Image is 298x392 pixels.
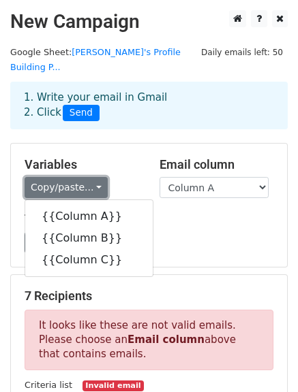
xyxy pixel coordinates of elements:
div: 1. Write your email in Gmail 2. Click [14,90,284,121]
a: Daily emails left: 50 [196,47,288,57]
h2: New Campaign [10,10,288,33]
a: {{Column C}} [25,249,153,271]
a: {{Column A}} [25,206,153,227]
a: {{Column B}} [25,227,153,249]
h5: Email column [160,157,274,172]
span: Send [63,105,100,121]
h5: 7 Recipients [25,289,273,304]
strong: Email column [128,333,205,346]
small: Google Sheet: [10,47,181,73]
span: Daily emails left: 50 [196,45,288,60]
a: Copy/paste... [25,177,108,198]
small: Invalid email [83,380,144,392]
small: Criteria list [25,380,72,390]
p: It looks like these are not valid emails. Please choose an above that contains emails. [25,310,273,370]
a: [PERSON_NAME]'s Profile Building P... [10,47,181,73]
h5: Variables [25,157,139,172]
iframe: Chat Widget [230,327,298,392]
